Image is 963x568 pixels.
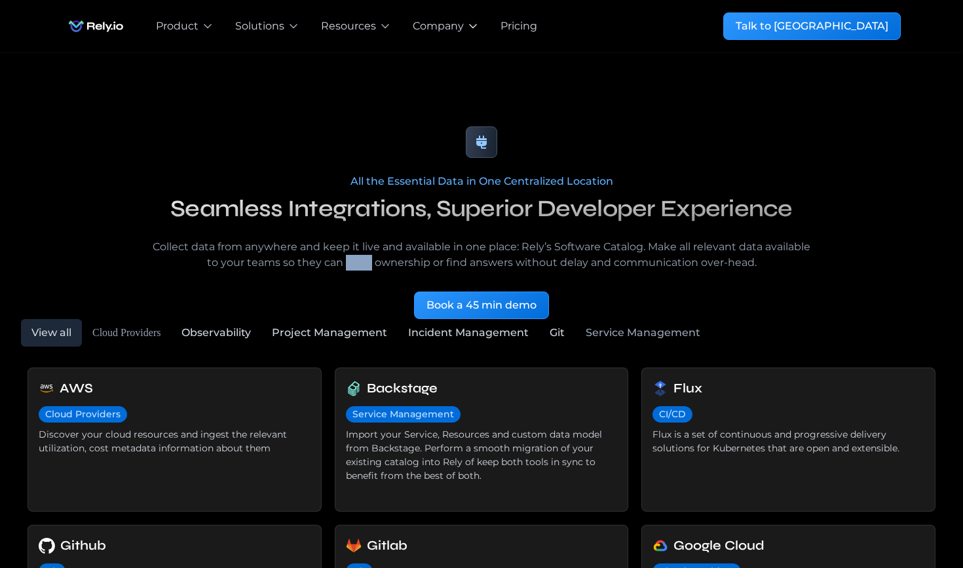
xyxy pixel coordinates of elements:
[45,407,121,421] div: Cloud Providers
[367,379,438,398] h6: Backstage
[62,13,130,39] img: Rely.io logo
[500,18,537,34] a: Pricing
[426,297,537,313] div: Book a 45 min demo
[652,428,924,455] div: Flux is a set of continuous and progressive delivery solutions for Kubernetes that are open and e...
[321,18,376,34] div: Resources
[156,18,198,34] div: Product
[550,325,565,341] div: Git
[673,536,765,556] h6: Google Cloud
[352,407,454,421] div: Service Management
[272,325,387,341] div: Project Management
[877,482,945,550] iframe: Chatbot
[39,428,311,455] div: Discover your cloud resources and ingest the relevant utilization, cost metadata information abou...
[346,536,618,556] a: Gitlab
[39,536,311,556] a: Github
[723,12,901,40] a: Talk to [GEOGRAPHIC_DATA]
[235,18,284,34] div: Solutions
[673,379,702,398] h6: Flux
[367,536,407,556] h6: Gitlab
[413,18,464,34] div: Company
[414,292,549,319] a: Book a 45 min demo
[39,379,311,398] a: AWS
[346,379,618,398] a: Backstage
[62,13,130,39] a: home
[346,428,618,483] div: Import your Service, Resources and custom data model from Backstage. Perform a smooth migration o...
[60,379,93,398] h6: AWS
[408,325,529,341] div: Incident Management
[146,174,817,189] div: All the Essential Data in One Centralized Location
[146,189,817,229] h2: Seamless Integrations, Superior Developer Experience
[652,536,924,556] a: Google Cloud
[146,239,817,271] p: Collect data from anywhere and keep it live and available in one place: Rely’s Software Catalog. ...
[60,536,106,556] h6: Github
[31,325,71,341] div: View all
[659,407,686,421] div: CI/CD
[586,325,700,341] div: Service Management
[92,325,160,341] div: Cloud Providers
[736,18,888,34] div: Talk to [GEOGRAPHIC_DATA]
[652,379,924,398] a: Flux
[181,325,251,341] div: Observability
